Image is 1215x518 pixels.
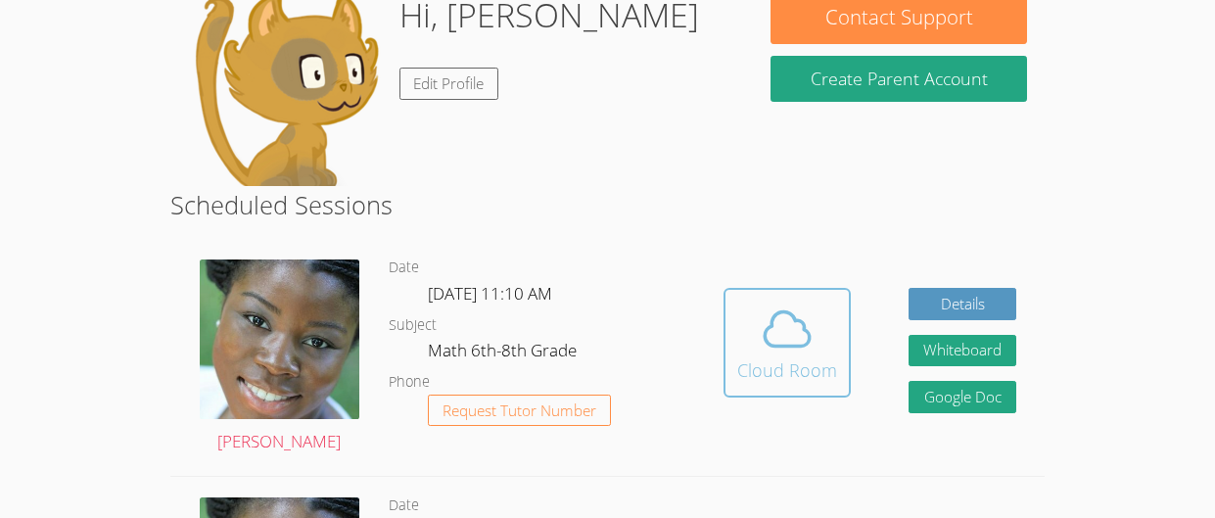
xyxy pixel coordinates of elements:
button: Cloud Room [724,288,851,398]
dt: Phone [389,370,430,395]
a: [PERSON_NAME] [200,259,359,456]
dd: Math 6th-8th Grade [428,337,581,370]
button: Request Tutor Number [428,395,611,427]
a: Edit Profile [399,68,499,100]
div: Cloud Room [737,356,837,384]
span: Request Tutor Number [443,403,596,418]
button: Create Parent Account [771,56,1027,102]
button: Whiteboard [909,335,1016,367]
dt: Date [389,494,419,518]
a: Google Doc [909,381,1016,413]
span: [DATE] 11:10 AM [428,282,552,305]
dt: Subject [389,313,437,338]
dt: Date [389,256,419,280]
h2: Scheduled Sessions [170,186,1046,223]
a: Details [909,288,1016,320]
img: 1000004422.jpg [200,259,359,419]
